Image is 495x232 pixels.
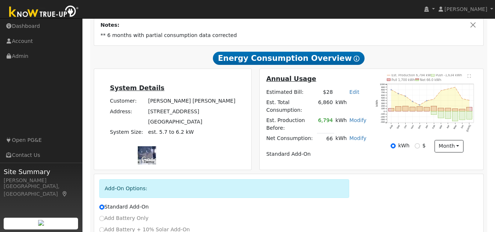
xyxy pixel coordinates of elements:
[422,142,426,150] label: $
[380,83,385,85] text: 1000
[381,86,385,88] text: 900
[426,100,427,101] circle: onclick=""
[317,87,334,97] td: $28
[99,205,104,210] input: Standard Add-On
[380,121,385,123] text: -400
[403,124,407,129] text: Oct
[140,155,164,165] img: Google
[433,99,434,100] circle: onclick=""
[317,115,334,133] td: 6,794
[380,118,385,121] text: -300
[381,104,385,107] text: 200
[380,115,385,118] text: -200
[466,125,471,132] text: [DATE]
[398,142,410,150] label: kWh
[438,108,444,111] rect: onclick=""
[147,106,237,117] td: [STREET_ADDRESS]
[381,96,385,99] text: 500
[381,107,385,110] text: 100
[439,125,443,129] text: Mar
[381,99,385,102] text: 400
[99,214,149,222] label: Add Battery Only
[424,107,430,111] rect: onclick=""
[396,124,400,129] text: Sep
[459,111,465,120] rect: onclick=""
[317,97,334,115] td: 6,860
[334,133,348,144] td: kWh
[436,73,462,77] text: Push -1,634 kWh
[446,125,450,129] text: Apr
[435,140,463,152] button: month
[384,110,385,113] text: 0
[4,167,78,177] span: Site Summary
[100,22,119,28] strong: Notes:
[420,78,441,82] text: Net 66.0 kWh
[391,78,415,82] text: Pull 1,700 kWh
[410,107,415,111] rect: onclick=""
[403,106,409,111] rect: onclick=""
[445,108,451,111] rect: onclick=""
[444,6,487,12] span: [PERSON_NAME]
[140,155,164,165] a: Open this area in Google Maps (opens a new window)
[265,149,368,159] td: Standard Add-On
[350,117,367,123] a: Modify
[354,56,359,62] i: Show Help
[334,97,368,115] td: kWh
[395,107,401,111] rect: onclick=""
[440,90,441,91] circle: onclick=""
[144,160,154,164] a: Terms (opens in new tab)
[334,115,348,133] td: kWh
[466,107,472,111] rect: onclick=""
[417,125,421,129] text: Dec
[398,93,399,94] circle: onclick=""
[213,52,365,65] span: Energy Consumption Overview
[415,143,420,148] input: $
[110,84,165,92] u: System Details
[391,143,396,148] input: kWh
[317,133,334,144] td: 66
[391,89,391,90] circle: onclick=""
[453,124,457,129] text: May
[147,96,237,106] td: [PERSON_NAME] [PERSON_NAME]
[381,94,385,96] text: 600
[425,124,429,129] text: Jan
[462,98,463,99] circle: onclick=""
[350,89,359,95] a: Edit
[108,106,147,117] td: Address:
[4,183,78,198] div: [GEOGRAPHIC_DATA], [GEOGRAPHIC_DATA]
[99,216,104,221] input: Add Battery Only
[99,179,350,198] div: Add-On Options:
[62,191,68,197] a: Map
[455,87,455,88] circle: onclick=""
[466,111,472,119] rect: onclick=""
[99,30,479,40] td: ** 6 months with partial consumption data corrected
[147,117,237,127] td: [GEOGRAPHIC_DATA]
[265,87,317,97] td: Estimated Bill:
[375,100,378,107] text: kWh
[4,177,78,184] div: [PERSON_NAME]
[410,124,414,129] text: Nov
[459,109,465,111] rect: onclick=""
[266,75,316,82] u: Annual Usage
[391,73,433,77] text: Est. Production 6,794 kWh
[452,111,458,121] rect: onclick=""
[38,220,44,226] img: retrieve
[99,203,149,211] label: Standard Add-On
[469,21,477,29] button: Close
[468,74,471,78] text: 
[108,96,147,106] td: Customer:
[108,127,147,137] td: System Size:
[265,133,317,144] td: Net Consumption:
[381,88,385,91] text: 800
[381,102,385,104] text: 300
[417,107,423,111] rect: onclick=""
[452,109,458,111] rect: onclick=""
[381,91,385,93] text: 700
[350,135,367,141] a: Modify
[380,113,385,115] text: -100
[265,97,317,115] td: Est. Total Consumption:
